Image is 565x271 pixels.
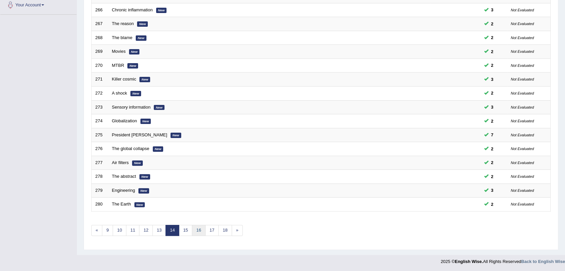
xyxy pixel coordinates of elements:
[112,35,132,40] a: The blame
[112,49,126,54] a: Movies
[112,91,127,96] a: A shock
[488,90,496,97] span: You can still take this question
[455,259,483,264] strong: English Wise.
[156,8,167,13] em: New
[218,225,232,236] a: 18
[127,63,138,69] em: New
[441,255,565,265] div: 2025 © All Rights Reserved
[205,225,219,236] a: 17
[152,225,166,236] a: 13
[139,225,152,236] a: 12
[92,3,108,17] td: 266
[488,6,496,13] span: You can still take this question
[126,225,139,236] a: 11
[488,131,496,138] span: You can still take this question
[92,142,108,156] td: 276
[165,225,179,236] a: 14
[92,114,108,128] td: 274
[112,174,136,179] a: The abstract
[92,183,108,197] td: 279
[134,202,145,208] em: New
[112,118,137,123] a: Globalization
[112,21,134,26] a: The reason
[112,132,167,137] a: President [PERSON_NAME]
[92,86,108,100] td: 272
[488,201,496,208] span: You can still take this question
[92,100,108,114] td: 273
[511,8,534,12] small: Not Evaluated
[511,133,534,137] small: Not Evaluated
[153,146,163,152] em: New
[112,77,136,82] a: Killer cosmic
[488,187,496,194] span: You can still take this question
[232,225,243,236] a: »
[511,63,534,67] small: Not Evaluated
[92,73,108,87] td: 271
[488,62,496,69] span: You can still take this question
[521,259,565,264] a: Back to English Wise
[488,34,496,41] span: You can still take this question
[511,119,534,123] small: Not Evaluated
[511,202,534,206] small: Not Evaluated
[132,160,143,166] em: New
[511,22,534,26] small: Not Evaluated
[112,63,124,68] a: MTBR
[102,225,113,236] a: 9
[139,77,150,82] em: New
[511,77,534,81] small: Not Evaluated
[130,91,141,96] em: New
[112,7,153,12] a: Chronic inflammation
[488,104,496,111] span: You can still take this question
[129,49,140,54] em: New
[511,36,534,40] small: Not Evaluated
[92,197,108,212] td: 280
[92,17,108,31] td: 267
[511,188,534,192] small: Not Evaluated
[192,225,205,236] a: 16
[112,160,129,165] a: Air filters
[511,161,534,165] small: Not Evaluated
[511,147,534,151] small: Not Evaluated
[92,170,108,184] td: 278
[488,173,496,180] span: You can still take this question
[140,119,151,124] em: New
[488,76,496,83] span: You can still take this question
[488,20,496,27] span: You can still take this question
[488,118,496,125] span: You can still take this question
[488,145,496,152] span: You can still take this question
[488,48,496,55] span: You can still take this question
[113,225,126,236] a: 10
[136,35,146,41] em: New
[92,45,108,59] td: 269
[92,31,108,45] td: 268
[511,49,534,53] small: Not Evaluated
[171,133,181,138] em: New
[179,225,192,236] a: 15
[92,156,108,170] td: 277
[511,91,534,95] small: Not Evaluated
[138,188,149,193] em: New
[137,21,148,27] em: New
[112,188,135,193] a: Engineering
[511,105,534,109] small: Not Evaluated
[139,174,150,179] em: New
[488,159,496,166] span: You can still take this question
[511,174,534,178] small: Not Evaluated
[112,105,151,110] a: Sensory information
[112,146,149,151] a: The global collapse
[92,58,108,73] td: 270
[92,128,108,142] td: 275
[91,225,102,236] a: «
[112,201,131,207] a: The Earth
[154,105,164,110] em: New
